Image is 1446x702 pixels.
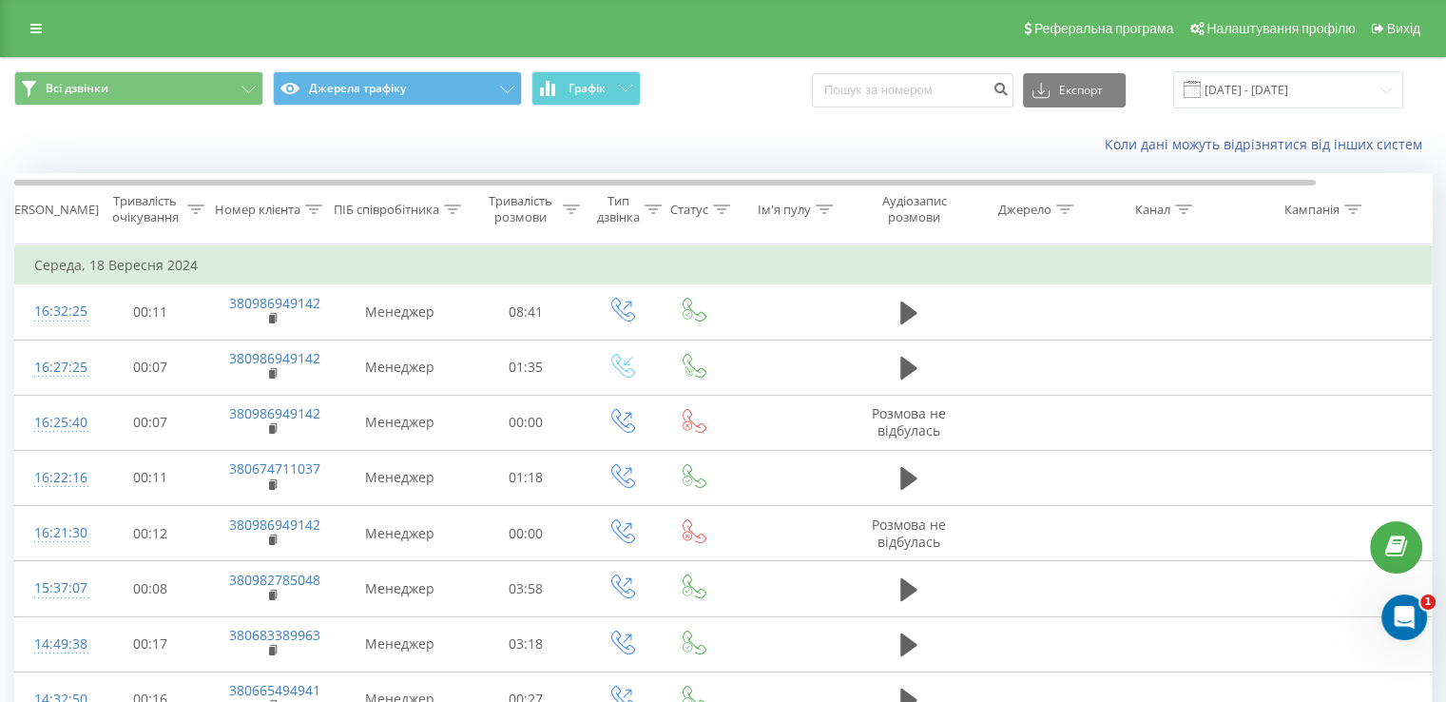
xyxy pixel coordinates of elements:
span: Розмова не відбулась [872,404,946,439]
div: ПІБ співробітника [334,202,439,218]
td: Менеджер [334,395,467,450]
td: 00:07 [91,340,210,395]
td: 03:18 [467,616,586,672]
a: 380986949142 [229,294,320,312]
div: 14:49:38 [34,626,72,663]
td: 00:08 [91,561,210,616]
div: 16:32:25 [34,293,72,330]
td: 00:17 [91,616,210,672]
div: 16:27:25 [34,349,72,386]
button: Всі дзвінки [14,71,263,106]
span: Вихід [1387,21,1420,36]
a: 380674711037 [229,459,320,478]
td: 01:35 [467,340,586,395]
div: 16:22:16 [34,459,72,497]
td: Менеджер [334,561,467,616]
a: 380986949142 [229,404,320,422]
td: 00:12 [91,506,210,561]
span: Реферальна програма [1034,21,1174,36]
span: Налаштування профілю [1206,21,1355,36]
a: 380683389963 [229,626,320,644]
button: Експорт [1023,73,1126,107]
td: 00:00 [467,395,586,450]
div: [PERSON_NAME] [3,202,99,218]
td: Менеджер [334,450,467,505]
td: 00:11 [91,284,210,340]
td: Менеджер [334,616,467,672]
td: 00:00 [467,506,586,561]
div: Аудіозапис розмови [868,193,960,225]
div: 16:21:30 [34,515,72,552]
input: Пошук за номером [812,73,1013,107]
div: Тривалість розмови [483,193,558,225]
td: Менеджер [334,340,467,395]
a: 380665494941 [229,681,320,699]
div: Ім'я пулу [758,202,811,218]
div: Тип дзвінка [597,193,640,225]
td: 00:11 [91,450,210,505]
div: Джерело [998,202,1051,218]
a: 380986949142 [229,516,320,534]
span: Розмова не відбулась [872,516,946,551]
iframe: Intercom live chat [1381,595,1427,640]
div: Номер клієнта [215,202,300,218]
td: 03:58 [467,561,586,616]
a: 380986949142 [229,349,320,367]
div: Статус [670,202,708,218]
td: 08:41 [467,284,586,340]
span: Графік [569,82,606,95]
div: Кампанія [1284,202,1340,218]
a: 380982785048 [229,571,320,589]
td: 01:18 [467,450,586,505]
div: 15:37:07 [34,570,72,607]
button: Графік [531,71,641,106]
td: 00:07 [91,395,210,450]
td: Менеджер [334,506,467,561]
div: Канал [1135,202,1170,218]
span: Всі дзвінки [46,81,108,96]
div: Тривалість очікування [107,193,183,225]
div: 16:25:40 [34,404,72,441]
button: Джерела трафіку [273,71,522,106]
a: Коли дані можуть відрізнятися вiд інших систем [1105,135,1432,153]
span: 1 [1420,595,1436,610]
td: Менеджер [334,284,467,340]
